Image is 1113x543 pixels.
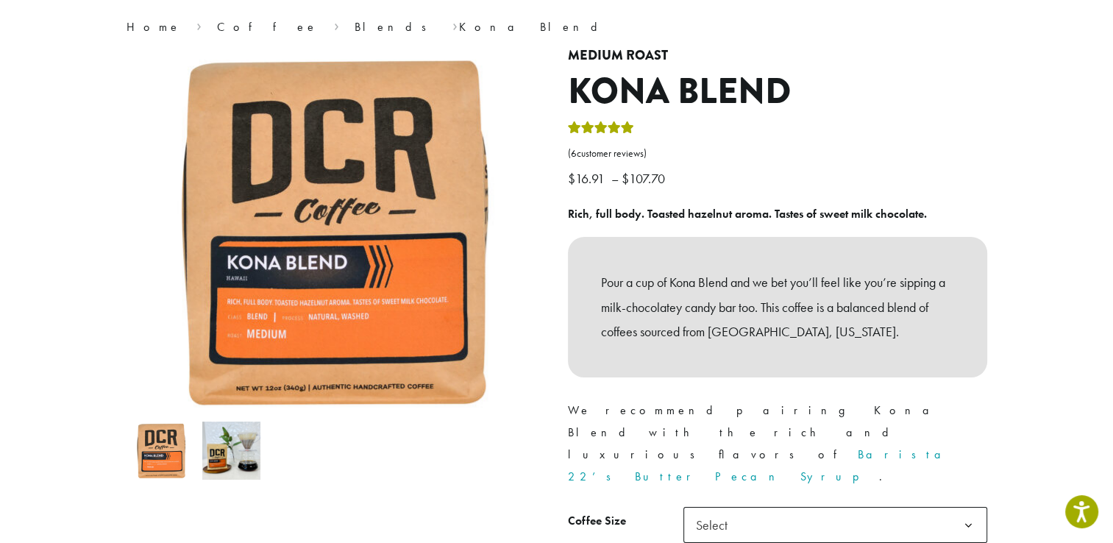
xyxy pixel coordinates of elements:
span: Select [683,507,987,543]
span: 6 [571,147,577,160]
span: › [334,13,339,36]
span: › [452,13,457,36]
span: $ [568,170,575,187]
span: Select [690,511,742,539]
span: $ [622,170,629,187]
label: Coffee Size [568,511,683,532]
h4: Medium Roast [568,48,987,64]
bdi: 16.91 [568,170,608,187]
span: – [611,170,619,187]
bdi: 107.70 [622,170,669,187]
p: We recommend pairing Kona Blend with the rich and luxurious flavors of . [568,400,987,488]
a: Home [127,19,181,35]
img: Kona Blend - Image 2 [202,422,260,480]
b: Rich, full body. Toasted hazelnut aroma. Tastes of sweet milk chocolate. [568,206,927,221]
p: Pour a cup of Kona Blend and we bet you’ll feel like you’re sipping a milk-chocolatey candy bar t... [601,270,954,344]
a: Blends [355,19,436,35]
a: Coffee [217,19,318,35]
a: (6customer reviews) [568,146,987,161]
nav: Breadcrumb [127,18,987,36]
h1: Kona Blend [568,71,987,113]
div: Rated 5.00 out of 5 [568,119,634,141]
img: Kona Blend [132,422,191,480]
span: › [196,13,202,36]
